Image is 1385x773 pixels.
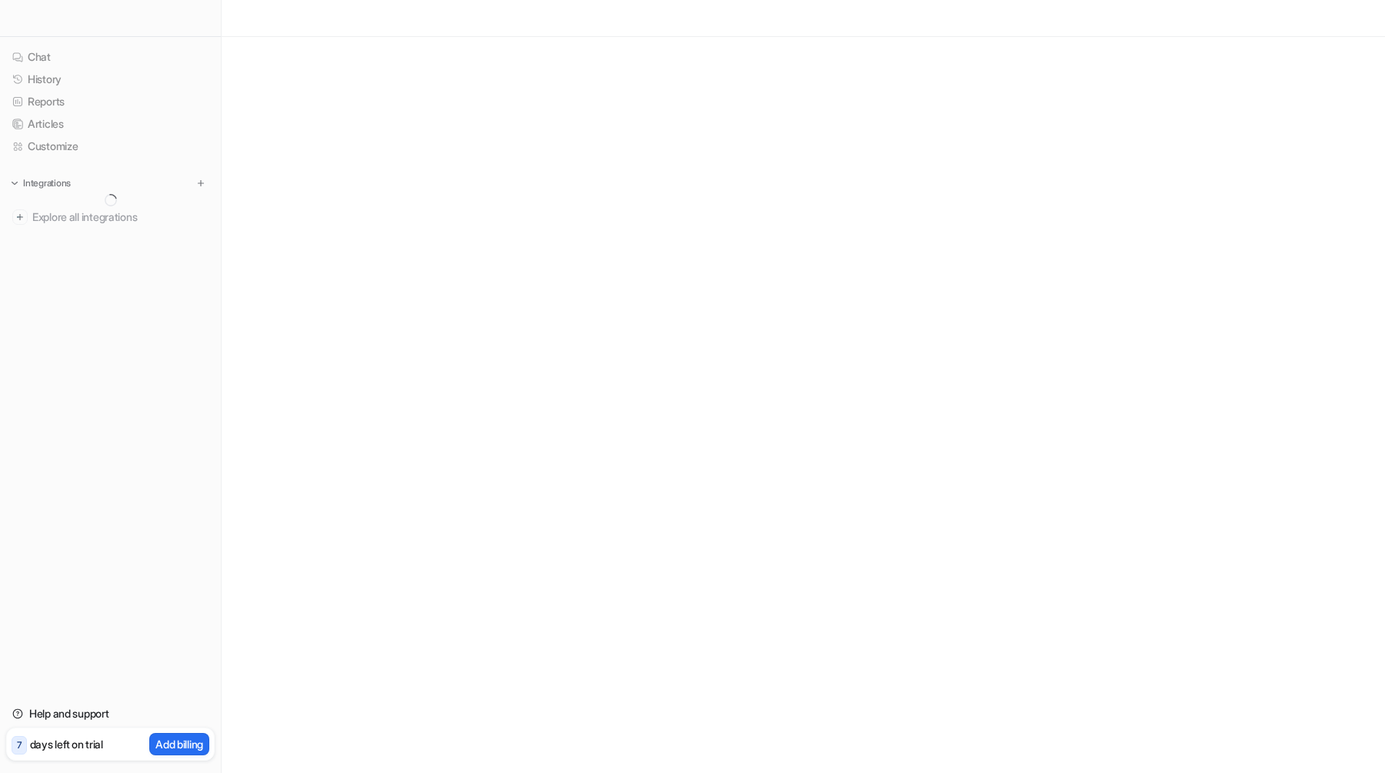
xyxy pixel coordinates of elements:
p: days left on trial [30,736,103,752]
a: History [6,69,215,90]
p: Add billing [155,736,203,752]
img: expand menu [9,178,20,189]
button: Add billing [149,733,209,755]
a: Explore all integrations [6,206,215,228]
button: Integrations [6,176,75,191]
a: Customize [6,136,215,157]
p: Integrations [23,177,71,189]
a: Chat [6,46,215,68]
a: Help and support [6,703,215,724]
img: menu_add.svg [195,178,206,189]
a: Reports [6,91,215,112]
img: explore all integrations [12,209,28,225]
span: Explore all integrations [32,205,209,229]
a: Articles [6,113,215,135]
p: 7 [17,738,22,752]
